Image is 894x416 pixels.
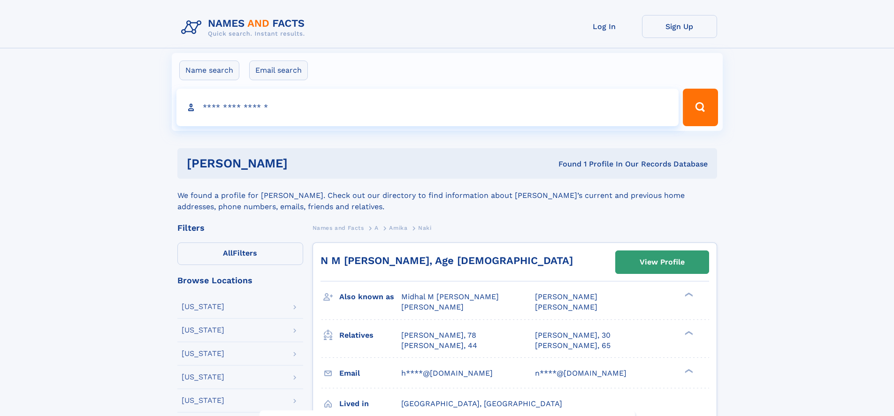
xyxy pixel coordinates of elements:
[177,224,303,232] div: Filters
[374,222,379,234] a: A
[642,15,717,38] a: Sign Up
[313,222,364,234] a: Names and Facts
[339,365,401,381] h3: Email
[339,396,401,412] h3: Lived in
[418,225,431,231] span: Naki
[182,326,224,334] div: [US_STATE]
[423,159,708,169] div: Found 1 Profile In Our Records Database
[249,61,308,80] label: Email search
[223,249,233,257] span: All
[179,61,239,80] label: Name search
[682,330,694,336] div: ❯
[682,368,694,374] div: ❯
[182,303,224,310] div: [US_STATE]
[176,89,679,126] input: search input
[177,242,303,265] label: Filters
[401,292,499,301] span: Midhal M [PERSON_NAME]
[401,303,464,311] span: [PERSON_NAME]
[567,15,642,38] a: Log In
[389,225,407,231] span: Amika
[401,340,477,351] a: [PERSON_NAME], 44
[182,397,224,404] div: [US_STATE]
[535,292,597,301] span: [PERSON_NAME]
[640,251,685,273] div: View Profile
[535,303,597,311] span: [PERSON_NAME]
[182,350,224,357] div: [US_STATE]
[177,179,717,212] div: We found a profile for [PERSON_NAME]. Check out our directory to find information about [PERSON_N...
[401,399,562,408] span: [GEOGRAPHIC_DATA], [GEOGRAPHIC_DATA]
[389,222,407,234] a: Amika
[535,330,611,340] a: [PERSON_NAME], 30
[339,327,401,343] h3: Relatives
[374,225,379,231] span: A
[177,276,303,285] div: Browse Locations
[535,340,611,351] a: [PERSON_NAME], 65
[321,255,573,266] a: N M [PERSON_NAME], Age [DEMOGRAPHIC_DATA]
[339,289,401,305] h3: Also known as
[682,292,694,298] div: ❯
[401,330,476,340] a: [PERSON_NAME], 78
[187,158,423,169] h1: [PERSON_NAME]
[683,89,718,126] button: Search Button
[177,15,313,40] img: Logo Names and Facts
[616,251,709,273] a: View Profile
[182,373,224,381] div: [US_STATE]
